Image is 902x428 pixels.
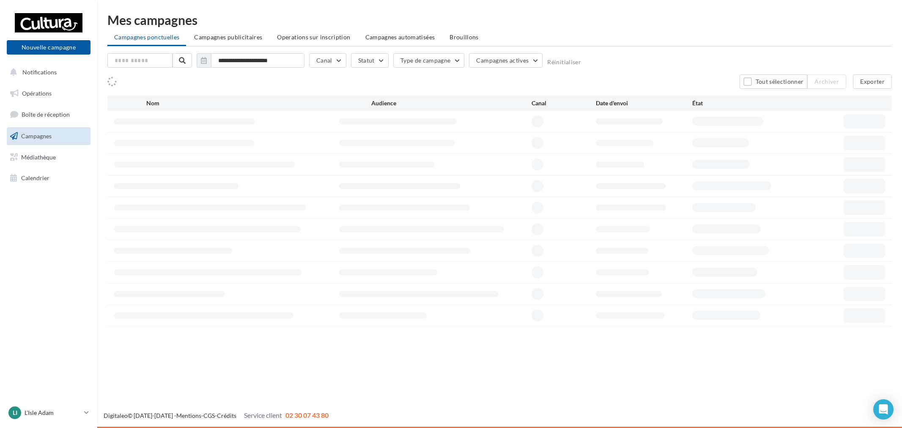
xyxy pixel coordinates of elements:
span: Campagnes publicitaires [194,33,262,41]
div: État [692,99,789,107]
div: Date d'envoi [596,99,692,107]
span: Notifications [22,69,57,76]
button: Notifications [5,63,89,81]
span: Opérations [22,90,52,97]
div: Open Intercom Messenger [873,399,894,420]
span: Médiathèque [21,153,56,160]
a: Calendrier [5,169,92,187]
a: LI L'Isle Adam [7,405,90,421]
a: Crédits [217,412,236,419]
a: CGS [203,412,215,419]
div: Audience [371,99,532,107]
span: 02 30 07 43 80 [285,411,329,419]
button: Campagnes actives [469,53,543,68]
span: Operations sur inscription [277,33,350,41]
button: Statut [351,53,389,68]
span: Calendrier [21,174,49,181]
a: Opérations [5,85,92,102]
a: Digitaleo [104,412,128,419]
div: Nom [146,99,371,107]
div: Mes campagnes [107,14,892,26]
span: © [DATE]-[DATE] - - - [104,412,329,419]
p: L'Isle Adam [25,409,81,417]
button: Exporter [853,74,892,89]
span: Campagnes automatisées [365,33,435,41]
div: Canal [532,99,596,107]
span: Boîte de réception [22,111,70,118]
span: Brouillons [450,33,479,41]
a: Boîte de réception [5,105,92,123]
a: Médiathèque [5,148,92,166]
a: Campagnes [5,127,92,145]
button: Tout sélectionner [740,74,807,89]
button: Nouvelle campagne [7,40,90,55]
button: Type de campagne [393,53,465,68]
span: Service client [244,411,282,419]
button: Archiver [807,74,846,89]
button: Réinitialiser [547,59,581,66]
span: LI [13,409,17,417]
button: Canal [309,53,346,68]
span: Campagnes actives [476,57,529,64]
span: Campagnes [21,132,52,140]
a: Mentions [176,412,201,419]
